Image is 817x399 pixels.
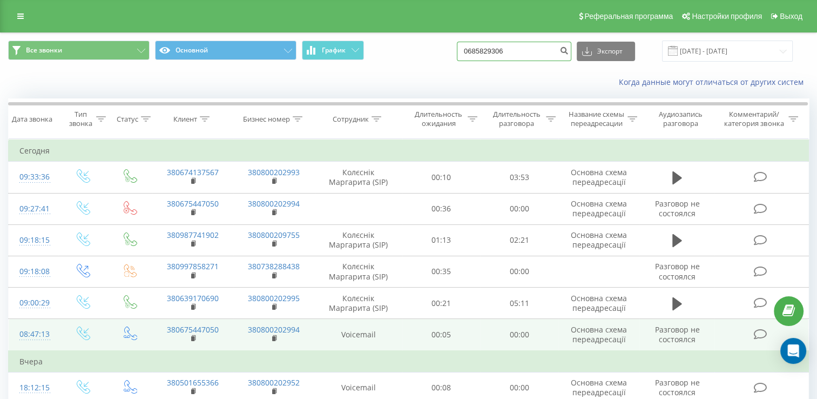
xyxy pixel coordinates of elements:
a: 380800209755 [248,230,300,240]
td: 00:36 [402,193,481,224]
span: Настройки профиля [692,12,762,21]
a: Когда данные могут отличаться от других систем [619,77,809,87]
div: 09:00:29 [19,292,48,314]
td: 03:53 [480,162,558,193]
div: Аудиозапись разговора [650,110,712,128]
a: 380674137567 [167,167,219,177]
span: Разговор не состоялся [654,377,699,397]
div: Дата звонка [12,115,52,124]
td: 00:05 [402,319,481,351]
span: Реферальная программа [584,12,673,21]
td: Основна схема переадресації [558,224,639,256]
td: 00:00 [480,319,558,351]
td: Колєснік Маргарита (SIP) [315,224,402,256]
div: Бизнес номер [243,115,290,124]
div: 18:12:15 [19,377,48,398]
td: Основна схема переадресації [558,162,639,193]
button: Все звонки [8,41,150,60]
a: 380800202993 [248,167,300,177]
div: Сотрудник [333,115,369,124]
div: Клиент [173,115,197,124]
div: 09:33:36 [19,167,48,188]
td: Основна схема переадресації [558,319,639,351]
div: Open Intercom Messenger [780,338,806,364]
div: 09:27:41 [19,198,48,220]
div: Тип звонка [68,110,93,128]
div: Название схемы переадресации [568,110,625,128]
td: 00:00 [480,256,558,287]
td: Основна схема переадресації [558,288,639,319]
a: 380997858271 [167,261,219,271]
a: 380800202995 [248,293,300,303]
td: Voicemail [315,319,402,351]
td: 00:21 [402,288,481,319]
td: 01:13 [402,224,481,256]
a: 380987741902 [167,230,219,240]
a: 380639170690 [167,293,219,303]
a: 380675447050 [167,324,219,335]
button: График [302,41,364,60]
a: 380800202994 [248,198,300,209]
td: Колєснік Маргарита (SIP) [315,256,402,287]
a: 380800202994 [248,324,300,335]
button: Основной [155,41,296,60]
td: Колєснік Маргарита (SIP) [315,162,402,193]
td: Основна схема переадресації [558,193,639,224]
td: Сегодня [9,140,809,162]
div: Комментарий/категория звонка [723,110,786,128]
span: Разговор не состоялся [654,198,699,218]
a: 380675447050 [167,198,219,209]
div: Длительность разговора [490,110,543,128]
td: Колєснік Маргарита (SIP) [315,288,402,319]
div: 08:47:13 [19,324,48,345]
span: Выход [780,12,802,21]
button: Экспорт [577,42,635,61]
td: 05:11 [480,288,558,319]
td: 00:10 [402,162,481,193]
span: График [322,46,346,54]
a: 380501655366 [167,377,219,388]
a: 380738288438 [248,261,300,271]
td: 00:00 [480,193,558,224]
span: Все звонки [26,46,62,55]
a: 380800202952 [248,377,300,388]
div: 09:18:15 [19,230,48,251]
td: Вчера [9,351,809,373]
div: Длительность ожидания [412,110,465,128]
div: 09:18:08 [19,261,48,282]
input: Поиск по номеру [457,42,571,61]
td: 02:21 [480,224,558,256]
span: Разговор не состоялся [654,324,699,344]
div: Статус [117,115,138,124]
span: Разговор не состоялся [654,261,699,281]
td: 00:35 [402,256,481,287]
